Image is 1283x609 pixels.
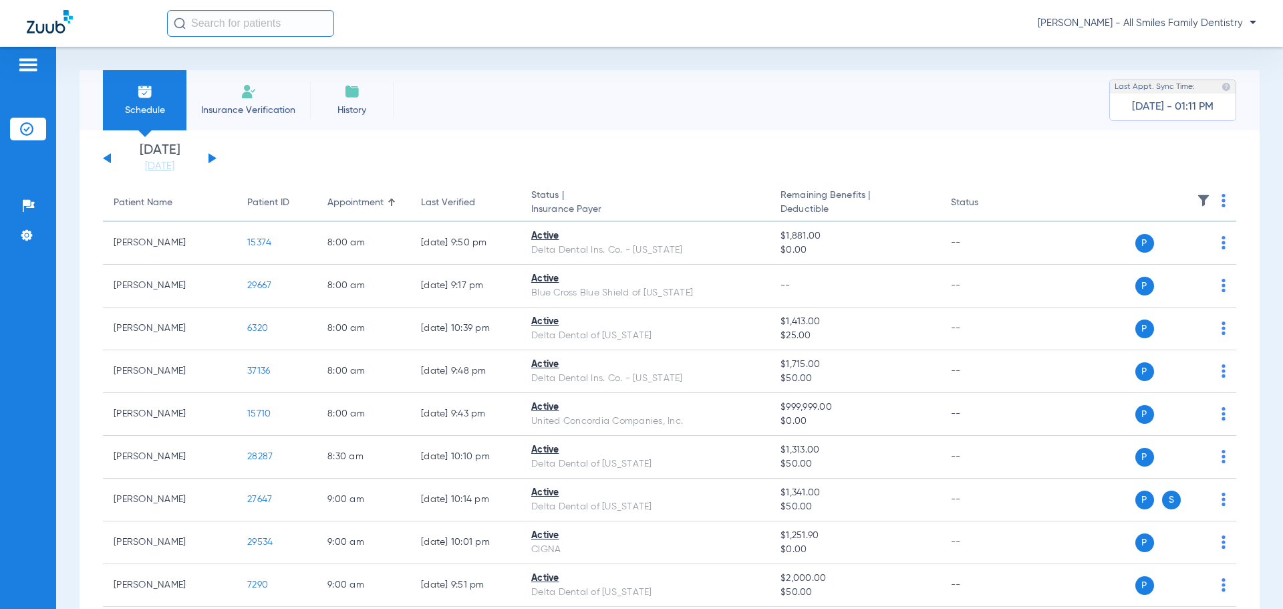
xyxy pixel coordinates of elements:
span: 37136 [247,366,270,376]
span: $1,881.00 [780,229,929,243]
input: Search for patients [167,10,334,37]
td: -- [940,564,1030,607]
span: P [1135,277,1154,295]
td: -- [940,308,1030,350]
div: Active [531,229,759,243]
span: 15710 [247,409,271,418]
div: Patient ID [247,196,306,210]
td: -- [940,265,1030,308]
img: group-dot-blue.svg [1222,279,1226,292]
div: Appointment [327,196,384,210]
a: [DATE] [120,160,200,173]
span: $1,251.90 [780,529,929,543]
div: Active [531,272,759,286]
div: Blue Cross Blue Shield of [US_STATE] [531,286,759,300]
div: Delta Dental Ins. Co. - [US_STATE] [531,372,759,386]
div: Delta Dental of [US_STATE] [531,500,759,514]
span: Schedule [113,104,176,117]
td: -- [940,222,1030,265]
div: Last Verified [421,196,510,210]
img: group-dot-blue.svg [1222,364,1226,378]
img: group-dot-blue.svg [1222,493,1226,506]
span: 27647 [247,495,272,504]
td: [PERSON_NAME] [103,564,237,607]
img: History [344,84,360,100]
span: $50.00 [780,586,929,600]
img: group-dot-blue.svg [1222,194,1226,207]
td: [PERSON_NAME] [103,521,237,564]
div: Last Verified [421,196,475,210]
td: 8:00 AM [317,308,410,350]
th: Remaining Benefits | [770,185,940,222]
div: Patient Name [114,196,226,210]
img: Schedule [137,84,153,100]
span: $999,999.00 [780,400,929,414]
td: [PERSON_NAME] [103,479,237,521]
div: Active [531,315,759,329]
span: $1,413.00 [780,315,929,329]
td: [DATE] 9:17 PM [410,265,521,308]
span: Deductible [780,203,929,217]
div: Active [531,400,759,414]
span: $0.00 [780,543,929,557]
span: $2,000.00 [780,572,929,586]
iframe: Chat Widget [1216,545,1283,609]
span: Insurance Payer [531,203,759,217]
td: 9:00 AM [317,521,410,564]
th: Status | [521,185,770,222]
div: Patient ID [247,196,289,210]
img: Search Icon [174,17,186,29]
span: 15374 [247,238,271,247]
td: [PERSON_NAME] [103,308,237,350]
span: $25.00 [780,329,929,343]
span: 6320 [247,324,268,333]
div: Active [531,572,759,586]
span: $1,341.00 [780,486,929,500]
img: last sync help info [1222,82,1231,92]
span: [DATE] - 01:11 PM [1132,100,1214,114]
span: $50.00 [780,457,929,471]
td: [DATE] 9:48 PM [410,350,521,393]
td: [PERSON_NAME] [103,436,237,479]
span: 29667 [247,281,271,290]
td: [DATE] 10:10 PM [410,436,521,479]
div: CIGNA [531,543,759,557]
td: [PERSON_NAME] [103,393,237,436]
td: [DATE] 10:39 PM [410,308,521,350]
li: [DATE] [120,144,200,173]
span: $1,313.00 [780,443,929,457]
td: [DATE] 9:50 PM [410,222,521,265]
span: $0.00 [780,243,929,257]
td: -- [940,521,1030,564]
img: filter.svg [1197,194,1210,207]
span: -- [780,281,791,290]
td: 8:00 AM [317,350,410,393]
td: 9:00 AM [317,479,410,521]
div: Appointment [327,196,400,210]
div: Delta Dental of [US_STATE] [531,457,759,471]
img: group-dot-blue.svg [1222,407,1226,420]
span: $50.00 [780,372,929,386]
td: 9:00 AM [317,564,410,607]
td: [PERSON_NAME] [103,222,237,265]
span: History [320,104,384,117]
div: Delta Dental Ins. Co. - [US_STATE] [531,243,759,257]
td: [DATE] 9:43 PM [410,393,521,436]
td: [DATE] 10:14 PM [410,479,521,521]
span: P [1135,362,1154,381]
th: Status [940,185,1030,222]
span: 28287 [247,452,273,461]
td: -- [940,350,1030,393]
img: group-dot-blue.svg [1222,322,1226,335]
span: $0.00 [780,414,929,429]
img: Manual Insurance Verification [241,84,257,100]
span: $1,715.00 [780,358,929,372]
span: P [1135,576,1154,595]
span: Last Appt. Sync Time: [1115,80,1195,94]
td: -- [940,436,1030,479]
span: P [1135,320,1154,338]
span: [PERSON_NAME] - All Smiles Family Dentistry [1038,17,1256,30]
span: $50.00 [780,500,929,514]
td: 8:00 AM [317,393,410,436]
